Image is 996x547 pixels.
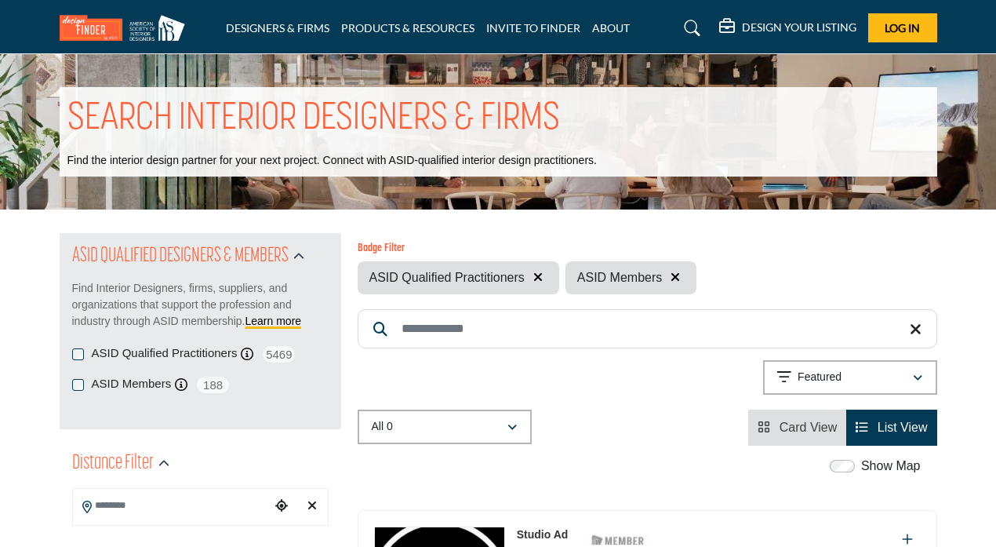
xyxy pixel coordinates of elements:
a: View Card [758,421,837,434]
div: DESIGN YOUR LISTING [719,19,856,38]
div: Choose your current location [270,490,293,523]
span: ASID Qualified Practitioners [369,268,525,287]
input: Search Location [73,490,271,521]
button: All 0 [358,410,532,444]
a: Studio Ad [517,528,569,541]
a: Learn more [245,315,302,327]
label: ASID Qualified Practitioners [92,345,238,363]
button: Featured [763,360,937,395]
span: 5469 [261,345,296,364]
p: Find Interior Designers, firms, suppliers, and organizations that support the profession and indu... [72,280,329,330]
p: All 0 [372,419,393,435]
label: Show Map [861,457,921,476]
a: Search [669,16,711,41]
a: DESIGNERS & FIRMS [226,21,329,35]
input: Selected ASID Members checkbox [72,379,84,391]
span: Card View [780,421,838,434]
input: Search Keyword [358,309,937,348]
li: List View [846,410,936,446]
a: Add To List [902,533,913,546]
p: Studio Ad [517,527,569,543]
img: Site Logo [60,15,193,41]
h2: Distance Filter [72,450,154,478]
h6: Badge Filter [358,243,697,256]
span: ASID Members [577,268,662,287]
p: Find the interior design partner for your next project. Connect with ASID-qualified interior desi... [67,153,597,169]
a: View List [856,421,927,434]
h2: ASID QUALIFIED DESIGNERS & MEMBERS [72,243,289,271]
p: Featured [798,370,842,385]
h5: DESIGN YOUR LISTING [742,20,856,35]
li: Card View [748,410,846,446]
span: 188 [195,375,231,395]
div: Clear search location [300,490,323,523]
a: INVITE TO FINDER [486,21,580,35]
button: Log In [868,13,937,42]
a: ABOUT [592,21,630,35]
span: Log In [885,21,920,35]
input: Selected ASID Qualified Practitioners checkbox [72,348,84,360]
h1: SEARCH INTERIOR DESIGNERS & FIRMS [67,95,560,144]
span: List View [878,421,928,434]
label: ASID Members [92,375,172,393]
a: PRODUCTS & RESOURCES [341,21,474,35]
